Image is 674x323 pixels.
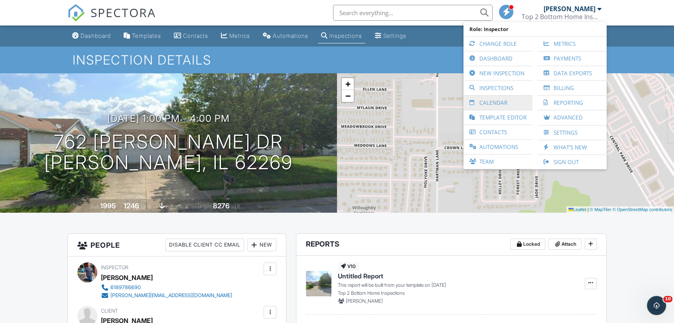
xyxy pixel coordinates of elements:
[467,125,528,139] a: Contacts
[568,207,586,212] a: Leaflet
[467,51,528,66] a: Dashboard
[542,51,603,66] a: Payments
[329,32,362,39] div: Inspections
[467,37,528,51] a: Change Role
[542,96,603,110] a: Reporting
[467,96,528,110] a: Calendar
[100,202,116,210] div: 1995
[195,204,212,209] span: Lot Size
[467,155,528,169] a: Team
[544,5,595,13] div: [PERSON_NAME]
[110,292,232,299] div: [PERSON_NAME][EMAIL_ADDRESS][DOMAIN_NAME]
[229,32,250,39] div: Metrics
[467,81,528,95] a: Inspections
[467,110,528,125] a: Template Editor
[68,234,286,256] h3: People
[67,4,85,22] img: The Best Home Inspection Software - Spectora
[218,29,253,43] a: Metrics
[101,292,232,300] a: [PERSON_NAME][EMAIL_ADDRESS][DOMAIN_NAME]
[333,5,493,21] input: Search everything...
[383,32,406,39] div: Settings
[590,207,611,212] a: © MapTiler
[372,29,410,43] a: Settings
[542,110,603,125] a: Advanced
[542,66,603,80] a: Data Exports
[101,284,232,292] a: 6189786690
[247,239,276,251] div: New
[107,113,230,124] h3: [DATE] 1:00 pm - 4:00 pm
[166,204,187,209] span: basement
[183,32,208,39] div: Contacts
[260,29,311,43] a: Automations (Basic)
[542,125,603,140] a: Settings
[67,11,156,27] a: SPECTORA
[132,32,161,39] div: Templates
[318,29,365,43] a: Inspections
[542,140,603,155] a: What's New
[542,155,603,169] a: Sign Out
[69,29,114,43] a: Dashboard
[647,296,666,315] iframe: Intercom live chat
[140,204,152,209] span: sq. ft.
[542,81,603,95] a: Billing
[101,264,128,270] span: Inspector
[467,22,603,36] span: Role: Inspector
[613,207,672,212] a: © OpenStreetMap contributors
[110,284,141,291] div: 6189786690
[101,272,153,284] div: [PERSON_NAME]
[166,239,244,251] div: Disable Client CC Email
[81,32,111,39] div: Dashboard
[120,29,164,43] a: Templates
[231,204,241,209] span: sq.ft.
[90,204,99,209] span: Built
[522,13,601,21] div: Top 2 Bottom Home Inspections
[213,202,230,210] div: 8276
[273,32,308,39] div: Automations
[467,140,528,154] a: Automations
[91,4,156,21] span: SPECTORA
[124,202,139,210] div: 1246
[587,207,589,212] span: |
[342,90,354,102] a: Zoom out
[542,37,603,51] a: Metrics
[345,91,351,101] span: −
[44,131,293,174] h1: 762 [PERSON_NAME] Dr [PERSON_NAME], IL 62269
[101,308,118,314] span: Client
[663,296,672,302] span: 10
[171,29,211,43] a: Contacts
[73,53,601,67] h1: Inspection Details
[342,78,354,90] a: Zoom in
[467,66,528,80] a: New Inspection
[345,79,351,89] span: +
